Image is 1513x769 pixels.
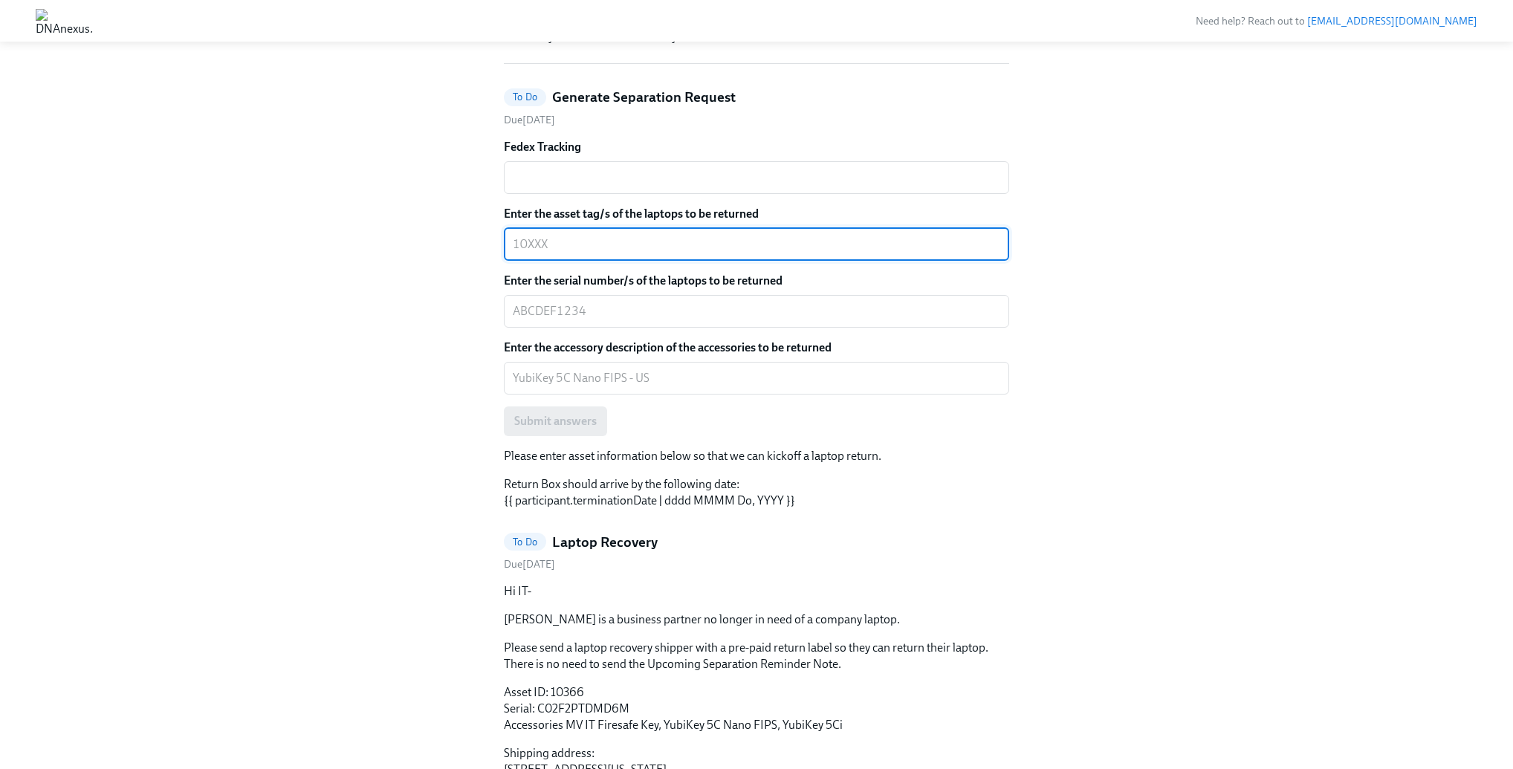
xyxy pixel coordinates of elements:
[552,533,658,552] h5: Laptop Recovery
[504,533,1009,572] a: To DoLaptop RecoveryDue[DATE]
[504,88,1009,127] a: To DoGenerate Separation RequestDue[DATE]
[504,273,1009,289] label: Enter the serial number/s of the laptops to be returned
[504,558,555,571] span: Monday, September 22nd 2025, 9:00 am
[552,88,736,107] h5: Generate Separation Request
[504,684,1009,733] p: Asset ID: 10366 Serial: C02F2PTDMD6M Accessories MV IT Firesafe Key, YubiKey 5C Nano FIPS, YubiKe...
[504,340,1009,356] label: Enter the accessory description of the accessories to be returned
[504,536,546,548] span: To Do
[504,611,1009,628] p: [PERSON_NAME] is a business partner no longer in need of a company laptop.
[1196,15,1477,27] span: Need help? Reach out to
[504,640,1009,672] p: Please send a laptop recovery shipper with a pre-paid return label so they can return their lapto...
[504,448,1009,464] p: Please enter asset information below so that we can kickoff a laptop return.
[504,139,1009,155] label: Fedex Tracking
[504,476,1009,509] p: Return Box should arrive by the following date: {{ participant.terminationDate | dddd MMMM Do, YY...
[504,206,1009,222] label: Enter the asset tag/s of the laptops to be returned
[504,114,555,126] span: Monday, September 22nd 2025, 9:00 am
[36,9,93,33] img: DNAnexus, Inc.
[504,583,1009,600] p: Hi IT-
[1307,15,1477,27] a: [EMAIL_ADDRESS][DOMAIN_NAME]
[504,91,546,103] span: To Do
